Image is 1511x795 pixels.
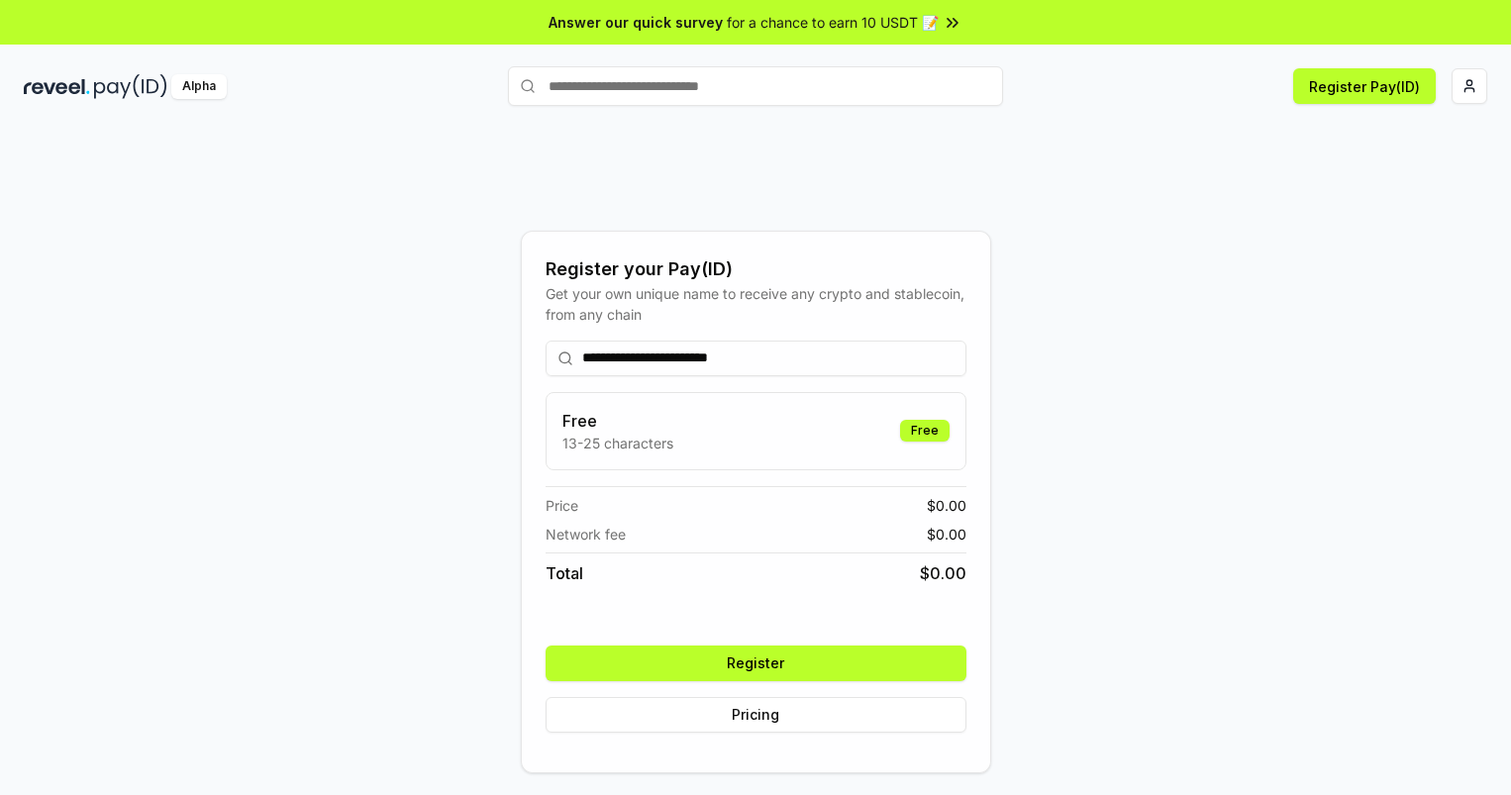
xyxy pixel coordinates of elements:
[562,433,673,453] p: 13-25 characters
[171,74,227,99] div: Alpha
[727,12,939,33] span: for a chance to earn 10 USDT 📝
[546,697,966,733] button: Pricing
[546,646,966,681] button: Register
[546,495,578,516] span: Price
[927,524,966,545] span: $ 0.00
[900,420,950,442] div: Free
[94,74,167,99] img: pay_id
[920,561,966,585] span: $ 0.00
[546,524,626,545] span: Network fee
[546,561,583,585] span: Total
[549,12,723,33] span: Answer our quick survey
[562,409,673,433] h3: Free
[546,283,966,325] div: Get your own unique name to receive any crypto and stablecoin, from any chain
[1293,68,1436,104] button: Register Pay(ID)
[927,495,966,516] span: $ 0.00
[546,255,966,283] div: Register your Pay(ID)
[24,74,90,99] img: reveel_dark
